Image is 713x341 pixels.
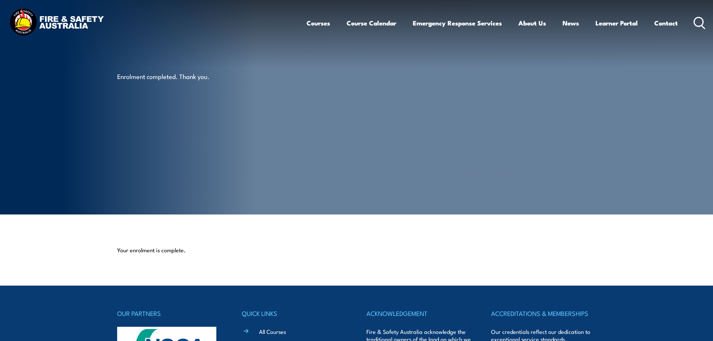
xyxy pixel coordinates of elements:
[491,308,596,319] h4: ACCREDITATIONS & MEMBERSHIPS
[259,328,286,335] a: All Courses
[117,246,596,254] p: Your enrolment is complete.
[117,72,254,80] p: Enrolment completed. Thank you.
[366,308,471,319] h4: ACKNOWLEDGEMENT
[347,13,396,33] a: Course Calendar
[654,13,678,33] a: Contact
[518,13,546,33] a: About Us
[413,13,502,33] a: Emergency Response Services
[242,308,347,319] h4: QUICK LINKS
[307,13,330,33] a: Courses
[563,13,579,33] a: News
[117,308,222,319] h4: OUR PARTNERS
[595,13,638,33] a: Learner Portal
